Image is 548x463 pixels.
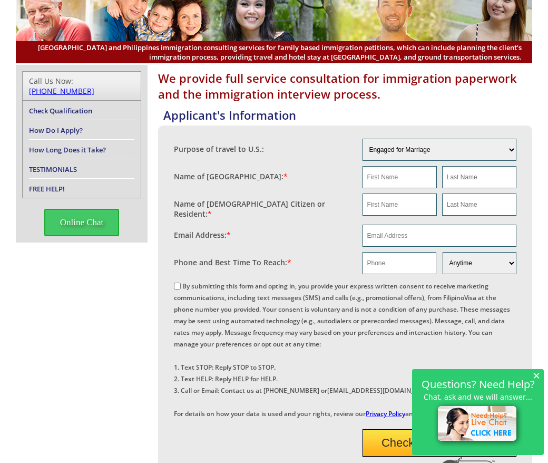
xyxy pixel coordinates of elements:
label: Phone and Best Time To Reach: [174,257,291,267]
a: [PHONE_NUMBER] [29,86,94,96]
p: Chat, ask and we will answer... [417,392,539,401]
a: TESTIMONIALS [29,165,77,174]
input: Phone [363,252,436,274]
input: By submitting this form and opting in, you provide your express written consent to receive market... [174,283,181,290]
label: By submitting this form and opting in, you provide your express written consent to receive market... [174,282,510,418]
h4: Applicant's Information [163,107,532,123]
label: Name of [DEMOGRAPHIC_DATA] Citizen or Resident: [174,199,352,219]
label: Purpose of travel to U.S.: [174,144,264,154]
a: How Long Does it Take? [29,145,106,155]
a: Privacy Policy [366,409,405,418]
span: [GEOGRAPHIC_DATA] and Philippines immigration consulting services for family based immigration pe... [26,43,522,62]
span: Online Chat [44,209,120,236]
label: Email Address: [174,230,231,240]
input: First Name [363,194,437,216]
input: Email Address [363,225,517,247]
a: How Do I Apply? [29,126,83,135]
input: Last Name [442,166,516,188]
a: FREE HELP! [29,184,65,194]
button: Check Qualification [363,429,517,457]
a: Check Qualification [29,106,92,115]
div: Call Us Now: [29,76,134,96]
h2: Questions? Need Help? [417,380,539,389]
span: × [533,371,540,380]
select: Phone and Best Reach Time are required. [443,252,516,274]
h1: We provide full service consultation for immigration paperwork and the immigration interview proc... [158,70,532,102]
label: Name of [GEOGRAPHIC_DATA]: [174,171,288,181]
input: Last Name [442,194,516,216]
img: live-chat-icon.png [433,401,523,448]
input: First Name [363,166,437,188]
